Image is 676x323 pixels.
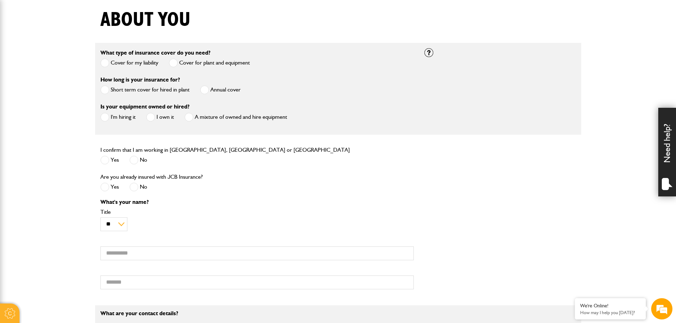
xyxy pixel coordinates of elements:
[9,87,130,102] input: Enter your email address
[580,303,641,309] div: We're Online!
[116,4,133,21] div: Minimize live chat window
[12,39,30,49] img: d_20077148190_company_1631870298795_20077148190
[146,113,174,122] label: I own it
[100,85,189,94] label: Short term cover for hired in plant
[100,311,414,316] p: What are your contact details?
[169,59,250,67] label: Cover for plant and equipment
[9,107,130,123] input: Enter your phone number
[100,104,189,110] label: Is your equipment owned or hired?
[100,147,350,153] label: I confirm that I am working in [GEOGRAPHIC_DATA], [GEOGRAPHIC_DATA] or [GEOGRAPHIC_DATA]
[130,156,147,165] label: No
[97,218,129,228] em: Start Chat
[100,209,414,215] label: Title
[580,310,641,315] p: How may I help you today?
[185,113,287,122] label: A mixture of owned and hire equipment
[100,174,203,180] label: Are you already insured with JCB Insurance?
[100,77,180,83] label: How long is your insurance for?
[9,66,130,81] input: Enter your last name
[130,183,147,191] label: No
[200,85,241,94] label: Annual cover
[100,183,119,191] label: Yes
[9,128,130,212] textarea: Type your message and hit 'Enter'
[100,8,191,32] h1: About you
[100,50,210,56] label: What type of insurance cover do you need?
[100,199,414,205] p: What's your name?
[100,156,119,165] label: Yes
[658,108,676,196] div: Need help?
[37,40,119,49] div: Chat with us now
[100,59,158,67] label: Cover for my liability
[100,113,136,122] label: I'm hiring it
